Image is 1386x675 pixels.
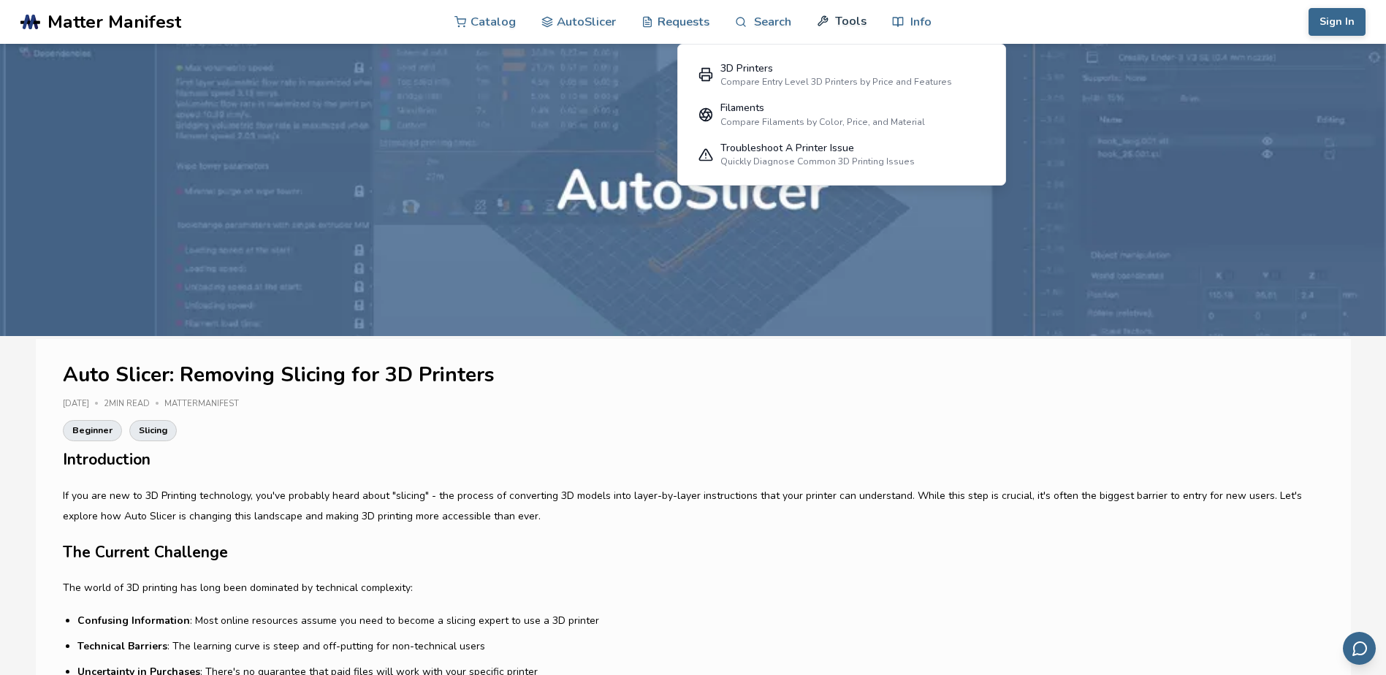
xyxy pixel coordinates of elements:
div: Troubleshoot A Printer Issue [720,142,915,154]
div: [DATE] [63,400,104,409]
div: Filaments [720,102,925,114]
div: MatterManifest [164,400,249,409]
p: If you are new to 3D Printing technology, you've probably heard about "slicing" - the process of ... [63,486,1322,527]
div: Quickly Diagnose Common 3D Printing Issues [720,156,915,167]
h2: The Current Challenge [63,541,1322,564]
h1: Auto Slicer: Removing Slicing for 3D Printers [63,364,1322,386]
li: : The learning curve is steep and off-putting for non-technical users [77,638,1322,654]
li: : Most online resources assume you need to become a slicing expert to use a 3D printer [77,613,1322,628]
a: Troubleshoot A Printer IssueQuickly Diagnose Common 3D Printing Issues [688,134,995,175]
strong: Confusing Information [77,614,190,628]
span: Matter Manifest [47,12,181,32]
button: Sign In [1309,8,1366,36]
div: Compare Filaments by Color, Price, and Material [720,117,925,127]
h2: Introduction [63,449,1322,471]
button: Send feedback via email [1343,632,1376,665]
div: Compare Entry Level 3D Printers by Price and Features [720,77,952,87]
strong: Technical Barriers [77,639,167,653]
a: 3D PrintersCompare Entry Level 3D Printers by Price and Features [688,55,995,95]
div: 3D Printers [720,63,952,75]
a: FilamentsCompare Filaments by Color, Price, and Material [688,95,995,135]
div: 2 min read [104,400,164,409]
a: Slicing [129,420,177,441]
p: The world of 3D printing has long been dominated by technical complexity: [63,578,1322,598]
a: Beginner [63,420,122,441]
